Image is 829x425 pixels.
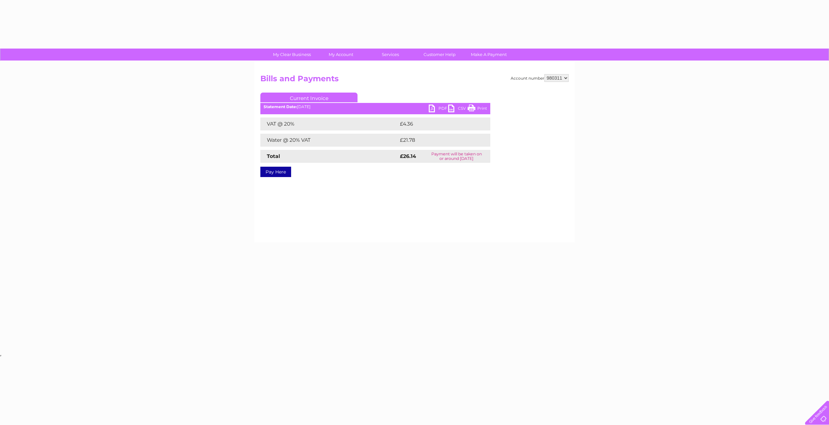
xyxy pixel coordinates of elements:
strong: Total [267,153,280,159]
td: Water @ 20% VAT [260,134,398,147]
a: CSV [448,105,468,114]
b: Statement Date: [264,104,297,109]
div: [DATE] [260,105,490,109]
a: My Account [314,49,368,61]
div: Account number [511,74,569,82]
a: Current Invoice [260,93,358,102]
td: £4.36 [398,117,475,130]
a: Customer Help [413,49,466,61]
h2: Bills and Payments [260,74,569,86]
a: Print [468,105,487,114]
td: Payment will be taken on or around [DATE] [423,150,490,163]
strong: £26.14 [400,153,416,159]
a: Pay Here [260,167,291,177]
a: Services [364,49,417,61]
a: Make A Payment [462,49,516,61]
a: PDF [429,105,448,114]
td: £21.78 [398,134,477,147]
a: My Clear Business [265,49,319,61]
td: VAT @ 20% [260,117,398,130]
